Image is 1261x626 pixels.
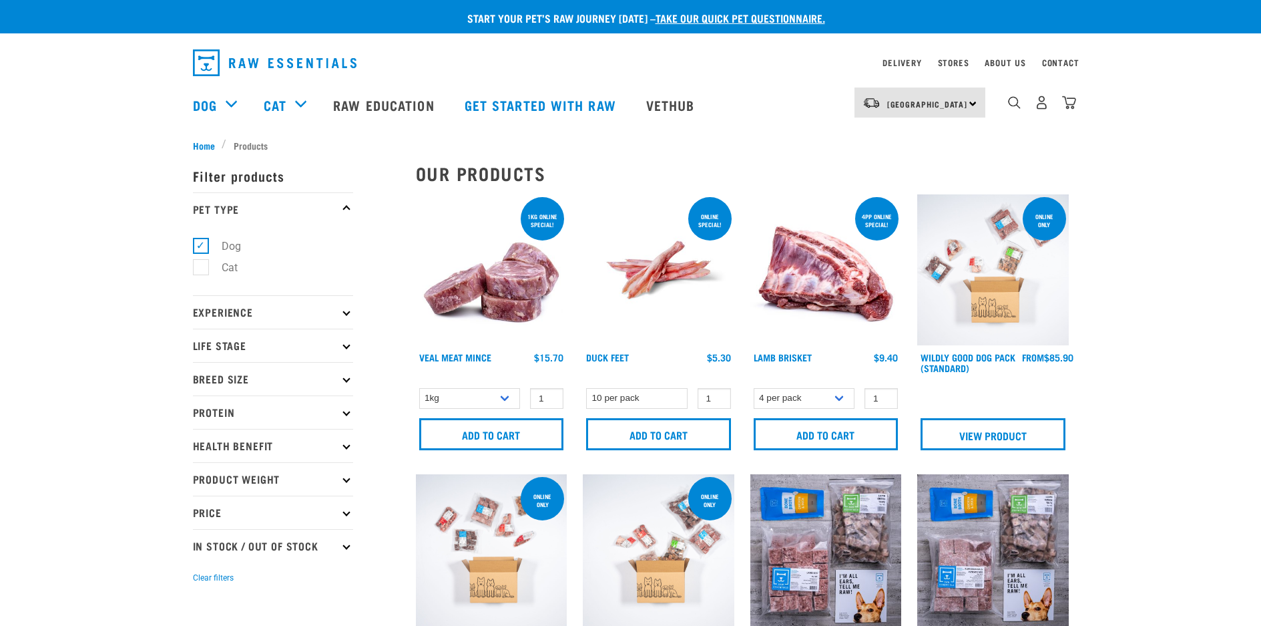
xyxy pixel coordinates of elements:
p: Filter products [193,159,353,192]
a: Vethub [633,78,712,132]
a: Lamb Brisket [754,355,812,359]
img: Raw Essentials Logo [193,49,356,76]
a: take our quick pet questionnaire. [656,15,825,21]
img: home-icon@2x.png [1062,96,1076,110]
img: Puppy 0 2sec [583,474,734,626]
img: home-icon-1@2x.png [1008,96,1021,109]
div: $9.40 [874,352,898,363]
img: user.png [1035,96,1049,110]
div: Online Only [688,486,732,514]
span: [GEOGRAPHIC_DATA] [887,102,968,106]
a: Get started with Raw [451,78,633,132]
p: Life Stage [193,329,353,362]
nav: breadcrumbs [193,138,1069,152]
a: Raw Education [320,78,451,132]
p: Health Benefit [193,429,353,462]
div: ONLINE SPECIAL! [688,206,732,234]
a: Cat [264,95,286,115]
input: Add to cart [419,418,564,450]
p: Protein [193,396,353,429]
a: About Us [985,60,1025,65]
div: $85.90 [1022,352,1073,363]
img: 1240 Lamb Brisket Pieces 01 [750,194,902,346]
div: Online Only [521,486,564,514]
p: Experience [193,295,353,329]
input: Add to cart [586,418,731,450]
a: Delivery [882,60,921,65]
div: $15.70 [534,352,563,363]
a: Veal Meat Mince [419,355,491,359]
div: $5.30 [707,352,731,363]
nav: dropdown navigation [182,44,1079,82]
a: Dog [193,95,217,115]
img: NSP Dog Standard Update [750,474,902,626]
button: Clear filters [193,572,234,584]
div: Online Only [1023,206,1066,234]
input: 1 [698,388,731,409]
input: 1 [864,388,898,409]
a: Stores [938,60,969,65]
label: Dog [200,238,246,255]
a: Duck Feet [586,355,629,359]
img: NSP Dog Novel Update [917,474,1069,626]
p: Breed Size [193,362,353,396]
div: 1kg online special! [521,206,564,234]
label: Cat [200,259,243,276]
img: Dog Novel 0 2sec [416,474,567,626]
a: View Product [921,418,1065,450]
span: FROM [1022,355,1044,359]
img: 1160 Veal Meat Mince Medallions 01 [416,194,567,346]
h2: Our Products [416,163,1069,184]
p: Product Weight [193,462,353,496]
input: 1 [530,388,563,409]
input: Add to cart [754,418,899,450]
img: Raw Essentials Duck Feet Raw Meaty Bones For Dogs [583,194,734,346]
img: Dog 0 2sec [917,194,1069,346]
a: Contact [1042,60,1079,65]
p: In Stock / Out Of Stock [193,529,353,563]
div: 4pp online special! [855,206,899,234]
p: Price [193,496,353,529]
a: Wildly Good Dog Pack (Standard) [921,355,1015,370]
p: Pet Type [193,192,353,226]
span: Home [193,138,215,152]
img: van-moving.png [862,97,880,109]
a: Home [193,138,222,152]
